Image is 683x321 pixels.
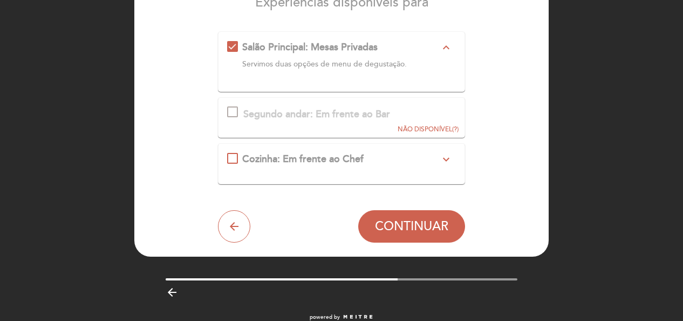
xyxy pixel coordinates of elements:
md-checkbox: Cozinha: Em frente ao Chef expand_more Servimos duas opções de menu de degustação. Mesa com cadei... [227,152,456,166]
div: (?) [398,125,459,134]
i: expand_more [440,153,453,166]
span: Salão Principal: Mesas Privadas [242,41,378,53]
span: NÃO DISPONÍVEL [398,125,452,133]
span: CONTINUAR [375,219,448,234]
i: arrow_backward [166,286,179,299]
button: expand_less [436,41,456,55]
button: CONTINUAR [358,210,465,243]
div: Servimos duas opções de menu de degustação. [242,59,440,70]
button: expand_more [436,152,456,166]
span: powered by [310,313,340,321]
button: arrow_back [218,210,250,243]
div: Segundo andar: Em frente ao Bar [243,108,390,122]
img: MEITRE [343,315,373,320]
span: Cozinha: Em frente ao Chef [242,153,364,165]
md-checkbox: Salão Principal: Mesas Privadas expand_more Servimos duas opções de menu de degustação. [227,41,456,74]
i: arrow_back [228,220,241,233]
i: expand_less [440,41,453,54]
button: NÃO DISPONÍVEL(?) [394,98,462,135]
a: powered by [310,313,373,321]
